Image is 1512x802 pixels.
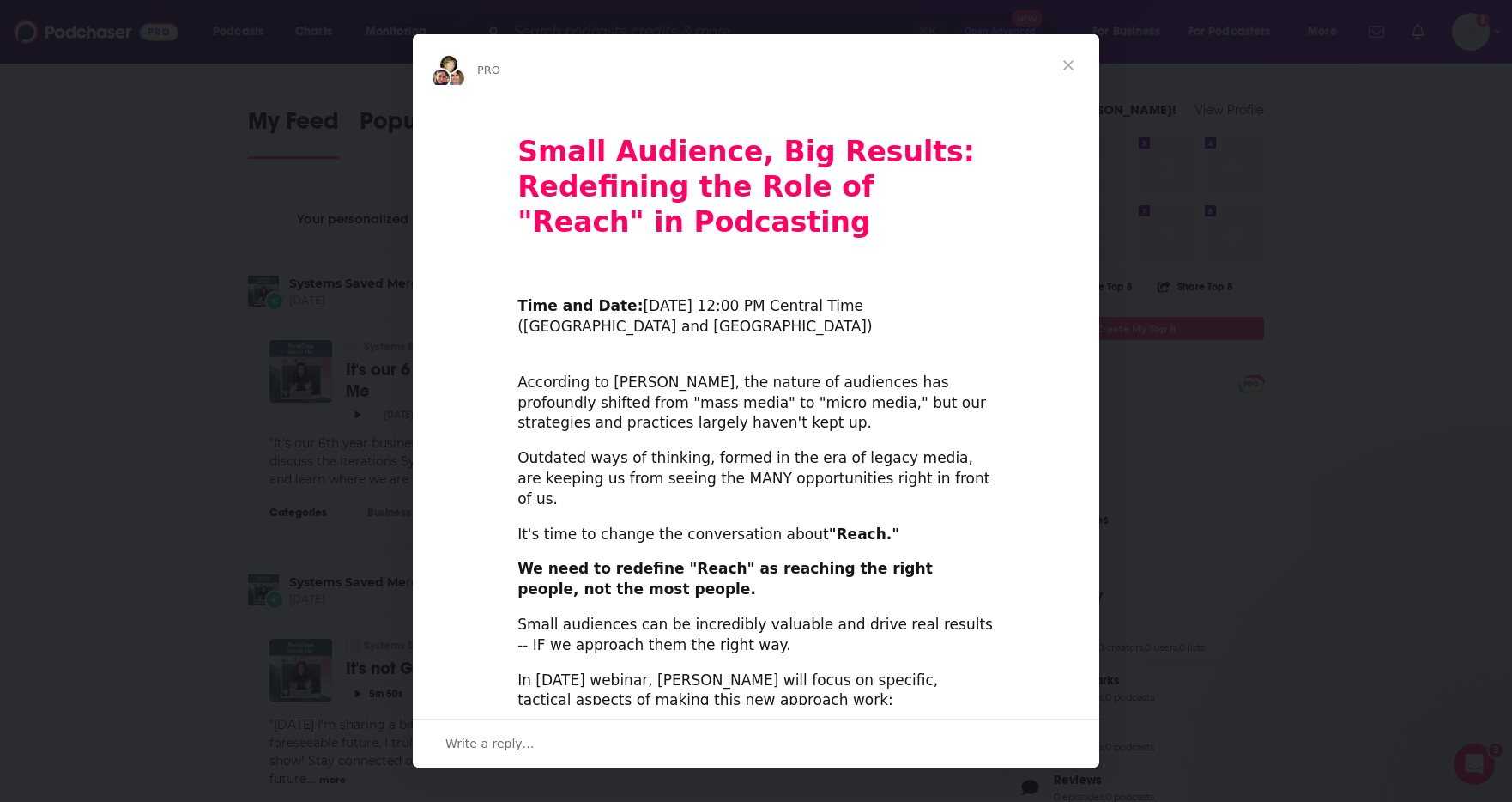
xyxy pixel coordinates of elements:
b: We need to redefine "Reach" as reaching the right people, not the most people. [517,560,933,598]
div: ​ [DATE] 12:00 PM Central Time ([GEOGRAPHIC_DATA] and [GEOGRAPHIC_DATA]) [517,276,995,337]
b: "Reach." [829,526,899,543]
b: Time and Date: [517,297,643,314]
b: Small Audience, Big Results: Redefining the Role of "Reach" in Podcasting [517,135,975,239]
div: Open conversation and reply [413,719,1099,768]
div: It's time to change the conversation about [517,525,995,545]
span: Write a reply… [445,732,535,755]
div: In [DATE] webinar, [PERSON_NAME] will focus on specific, tactical aspects of making this new appr... [517,671,995,712]
div: Small audiences can be incredibly valuable and drive real results -- IF we approach them the righ... [517,615,995,656]
div: Outdated ways of thinking, formed in the era of legacy media, are keeping us from seeing the MANY... [517,448,995,509]
span: Close [1037,34,1099,96]
div: According to [PERSON_NAME], the nature of audiences has profoundly shifted from "mass media" to "... [517,352,995,434]
img: Dave avatar [445,68,466,88]
img: Sydney avatar [431,68,451,88]
span: PRO [477,64,500,76]
img: Barbara avatar [438,54,459,75]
